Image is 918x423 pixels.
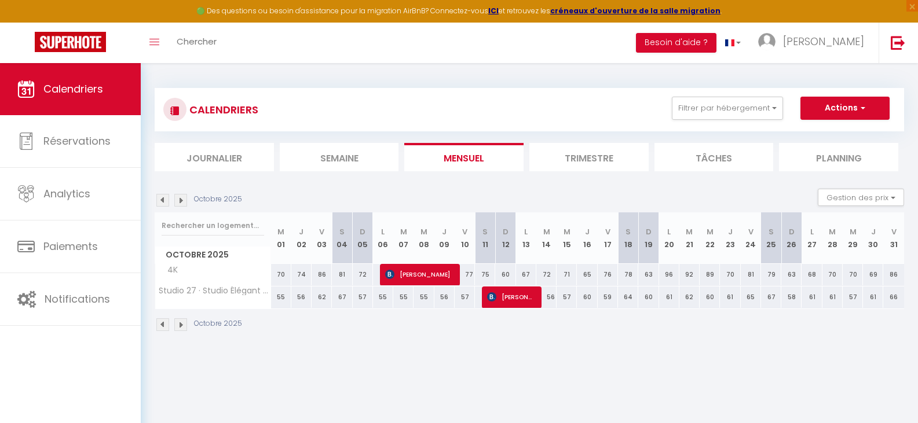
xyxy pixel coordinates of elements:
th: 25 [761,212,781,264]
div: 67 [516,264,536,285]
div: 68 [802,264,822,285]
th: 28 [822,212,843,264]
div: 60 [700,286,720,308]
img: ... [758,33,776,50]
th: 16 [577,212,597,264]
div: 55 [271,286,291,308]
abbr: M [543,226,550,237]
div: 61 [863,286,883,308]
abbr: L [810,226,814,237]
div: 57 [455,286,475,308]
div: 65 [741,286,761,308]
abbr: M [400,226,407,237]
div: 70 [822,264,843,285]
th: 27 [802,212,822,264]
div: 61 [659,286,679,308]
th: 26 [781,212,802,264]
th: 15 [557,212,577,264]
div: 67 [761,286,781,308]
th: 24 [741,212,761,264]
iframe: Chat [869,371,909,414]
div: 55 [393,286,414,308]
div: 56 [536,286,557,308]
span: [PERSON_NAME] [783,34,864,49]
abbr: V [462,226,467,237]
div: 61 [802,286,822,308]
th: 18 [618,212,638,264]
div: 89 [700,264,720,285]
div: 77 [455,264,475,285]
abbr: D [503,226,509,237]
li: Journalier [155,143,274,171]
th: 03 [312,212,332,264]
th: 19 [638,212,659,264]
div: 63 [781,264,802,285]
div: 70 [271,264,291,285]
div: 86 [312,264,332,285]
div: 56 [291,286,312,308]
abbr: M [420,226,427,237]
li: Tâches [654,143,774,171]
th: 10 [455,212,475,264]
button: Filtrer par hébergement [672,97,783,120]
div: 71 [557,264,577,285]
h3: CALENDRIERS [186,97,258,123]
abbr: V [319,226,324,237]
span: Analytics [43,186,90,201]
div: 55 [414,286,434,308]
li: Trimestre [529,143,649,171]
abbr: M [850,226,857,237]
abbr: M [829,226,836,237]
abbr: M [686,226,693,237]
th: 01 [271,212,291,264]
div: 78 [618,264,638,285]
div: 76 [598,264,618,285]
a: ... [PERSON_NAME] [749,23,879,63]
abbr: J [299,226,303,237]
div: 55 [373,286,393,308]
span: Paiements [43,239,98,253]
span: Octobre 2025 [155,247,270,263]
div: 79 [761,264,781,285]
abbr: S [482,226,488,237]
th: 09 [434,212,455,264]
th: 17 [598,212,618,264]
input: Rechercher un logement... [162,215,264,236]
th: 02 [291,212,312,264]
div: 81 [332,264,352,285]
div: 86 [883,264,904,285]
abbr: J [728,226,733,237]
div: 74 [291,264,312,285]
div: 60 [495,264,515,285]
li: Semaine [280,143,399,171]
abbr: L [667,226,671,237]
div: 57 [557,286,577,308]
button: Besoin d'aide ? [636,33,716,53]
abbr: V [748,226,754,237]
abbr: V [891,226,897,237]
div: 72 [536,264,557,285]
div: 70 [720,264,740,285]
abbr: M [707,226,714,237]
abbr: J [871,226,876,237]
a: Chercher [168,23,225,63]
th: 30 [863,212,883,264]
th: 04 [332,212,352,264]
a: ICI [488,6,499,16]
abbr: L [524,226,528,237]
abbr: M [564,226,570,237]
th: 05 [353,212,373,264]
th: 20 [659,212,679,264]
p: Octobre 2025 [194,194,242,205]
abbr: D [360,226,365,237]
div: 61 [720,286,740,308]
li: Planning [779,143,898,171]
div: 65 [577,264,597,285]
span: [PERSON_NAME] [487,286,535,308]
div: 96 [659,264,679,285]
th: 11 [475,212,495,264]
th: 12 [495,212,515,264]
img: Super Booking [35,32,106,52]
p: Octobre 2025 [194,318,242,329]
abbr: S [339,226,345,237]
